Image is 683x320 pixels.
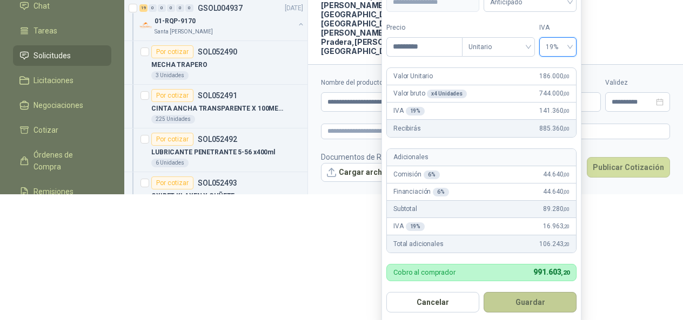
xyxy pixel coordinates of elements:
[563,108,570,114] span: ,00
[393,71,433,81] p: Valor Unitario
[433,188,449,196] div: 6 %
[124,172,307,216] a: Por cotizarSOL052493OXIDET KLAXEN X CUÑETE
[151,60,207,70] p: MECHA TRAPERO
[386,23,462,33] label: Precio
[151,89,193,102] div: Por cotizar
[563,223,570,229] span: ,20
[393,239,444,249] p: Total adicionales
[393,169,440,180] p: Comisión
[393,152,428,162] p: Adicionales
[158,4,166,12] div: 0
[285,3,303,13] p: [DATE]
[149,4,157,12] div: 0
[34,25,57,37] span: Tareas
[393,88,467,99] p: Valor bruto
[124,85,307,128] a: Por cotizarSOL052491CINTA ANCHA TRANSPARENTE X 100METROS225 Unidades
[34,99,83,111] span: Negociaciones
[393,106,425,116] p: IVA
[198,135,237,143] p: SOL052492
[539,239,570,249] span: 106.243
[151,191,235,201] p: OXIDET KLAXEN X CUÑETE
[484,292,577,312] button: Guardar
[543,187,570,197] span: 44.640
[587,157,670,178] button: Publicar Cotización
[605,78,670,88] label: Validez
[563,91,570,97] span: ,00
[393,124,421,134] p: Recibirás
[13,21,111,41] a: Tareas
[393,221,425,232] p: IVA
[198,92,237,99] p: SOL052491
[563,172,570,178] span: ,00
[34,124,58,136] span: Cotizar
[563,241,570,247] span: ,20
[198,4,243,12] p: GSOL004937
[321,78,450,88] label: Nombre del producto
[124,41,307,85] a: Por cotizarSOL052490MECHA TRAPERO3 Unidades
[34,74,73,86] span: Licitaciones
[424,171,440,179] div: 6 %
[546,39,570,55] span: 19%
[151,104,286,114] p: CINTA ANCHA TRANSPARENTE X 100METROS
[468,39,528,55] span: Unitario
[393,269,456,276] p: Cobro al comprador
[321,163,399,182] button: Cargar archivo
[563,73,570,79] span: ,00
[539,88,570,99] span: 744.000
[406,107,425,115] div: 19 %
[393,204,417,214] p: Subtotal
[185,4,193,12] div: 0
[563,126,570,132] span: ,00
[151,133,193,146] div: Por cotizar
[543,204,570,214] span: 89.280
[563,189,570,195] span: ,00
[539,124,570,134] span: 885.360
[543,169,570,180] span: 44.640
[139,4,148,12] div: 19
[406,222,425,231] div: 19 %
[321,151,414,163] p: Documentos de Referencia
[151,45,193,58] div: Por cotizar
[543,221,570,232] span: 16.963
[427,90,467,98] div: x 4 Unidades
[393,187,449,197] p: Financiación
[13,120,111,140] a: Cotizar
[539,71,570,81] span: 186.000
[198,179,237,187] p: SOL052493
[167,4,175,12] div: 0
[34,149,101,173] span: Órdenes de Compra
[151,71,189,80] div: 3 Unidades
[386,292,479,312] button: Cancelar
[13,95,111,115] a: Negociaciones
[151,159,189,167] div: 6 Unidades
[198,48,237,56] p: SOL052490
[151,115,195,124] div: 225 Unidades
[539,23,577,33] label: IVA
[155,16,196,26] p: 01-RQP-9170
[139,19,152,32] img: Company Logo
[13,145,111,177] a: Órdenes de Compra
[151,176,193,189] div: Por cotizar
[176,4,184,12] div: 0
[533,268,570,276] span: 991.603
[139,2,305,36] a: 19 0 0 0 0 0 GSOL004937[DATE] Company Logo01-RQP-9170Santa [PERSON_NAME]
[13,45,111,66] a: Solicitudes
[13,181,111,202] a: Remisiones
[13,70,111,91] a: Licitaciones
[539,106,570,116] span: 141.360
[34,50,71,62] span: Solicitudes
[151,147,275,158] p: LUBRICANTE PENETRANTE 5-56 x400ml
[561,269,570,276] span: ,20
[124,128,307,172] a: Por cotizarSOL052492LUBRICANTE PENETRANTE 5-56 x400ml6 Unidades
[155,28,213,36] p: Santa [PERSON_NAME]
[563,206,570,212] span: ,00
[34,186,73,198] span: Remisiones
